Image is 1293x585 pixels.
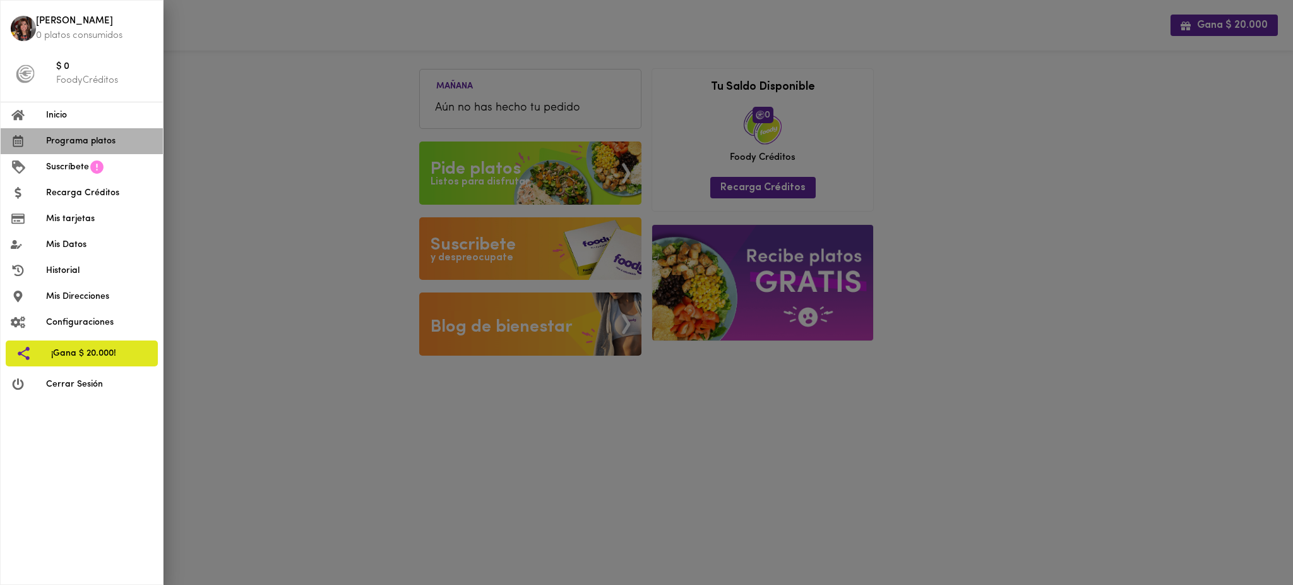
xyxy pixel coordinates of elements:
span: Recarga Créditos [46,186,153,200]
span: ¡Gana $ 20.000! [51,347,148,360]
span: Cerrar Sesión [46,378,153,391]
span: Programa platos [46,135,153,148]
p: FoodyCréditos [56,74,153,87]
span: Suscríbete [46,160,89,174]
span: Inicio [46,109,153,122]
span: Mis Direcciones [46,290,153,303]
span: $ 0 [56,60,153,75]
p: 0 platos consumidos [36,29,153,42]
span: [PERSON_NAME] [36,15,153,29]
iframe: Messagebird Livechat Widget [1220,512,1280,572]
img: foody-creditos-black.png [16,64,35,83]
span: Mis Datos [46,238,153,251]
span: Historial [46,264,153,277]
span: Mis tarjetas [46,212,153,226]
span: Configuraciones [46,316,153,329]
